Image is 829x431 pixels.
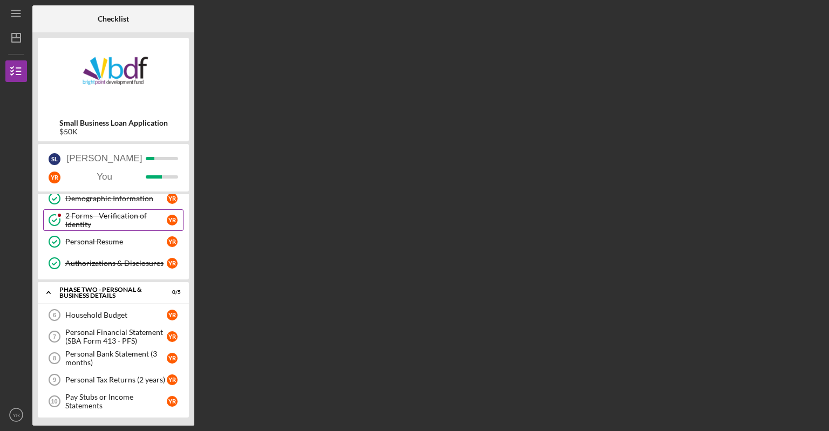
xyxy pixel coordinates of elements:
div: Pay Stubs or Income Statements [65,393,167,410]
b: Small Business Loan Application [59,119,168,127]
div: Y R [167,310,178,320]
div: Personal Bank Statement (3 months) [65,350,167,367]
a: 2 Forms - Verification of IdentityYR [43,209,184,231]
div: 2 Forms - Verification of Identity [65,211,167,229]
div: Y R [167,215,178,225]
a: Personal ResumeYR [43,231,184,252]
div: Authorizations & Disclosures [65,259,167,268]
tspan: 6 [53,312,56,318]
tspan: 7 [53,333,56,340]
div: PHASE TWO - PERSONAL & BUSINESS DETAILS [59,286,154,299]
div: Household Budget [65,311,167,319]
button: YR [5,404,27,426]
div: Y R [167,331,178,342]
tspan: 8 [53,355,56,361]
div: Y R [167,193,178,204]
div: Y R [167,396,178,407]
a: Authorizations & DisclosuresYR [43,252,184,274]
div: Y R [167,353,178,364]
div: Y R [167,374,178,385]
a: 6Household BudgetYR [43,304,184,326]
a: 8Personal Bank Statement (3 months)YR [43,347,184,369]
tspan: 10 [51,398,57,405]
tspan: 9 [53,377,56,383]
div: Personal Resume [65,237,167,246]
text: YR [12,412,19,418]
img: Product logo [38,43,189,108]
a: 10Pay Stubs or Income StatementsYR [43,391,184,412]
div: 0 / 5 [161,289,181,296]
div: Y R [167,236,178,247]
div: Personal Tax Returns (2 years) [65,375,167,384]
a: 7Personal Financial Statement (SBA Form 413 - PFS)YR [43,326,184,347]
div: Y R [167,258,178,269]
div: Demographic Information [65,194,167,203]
a: 9Personal Tax Returns (2 years)YR [43,369,184,391]
a: Demographic InformationYR [43,188,184,209]
div: Y R [49,172,60,183]
div: $50K [59,127,168,136]
div: Personal Financial Statement (SBA Form 413 - PFS) [65,328,167,345]
div: S L [49,153,60,165]
b: Checklist [98,15,129,23]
